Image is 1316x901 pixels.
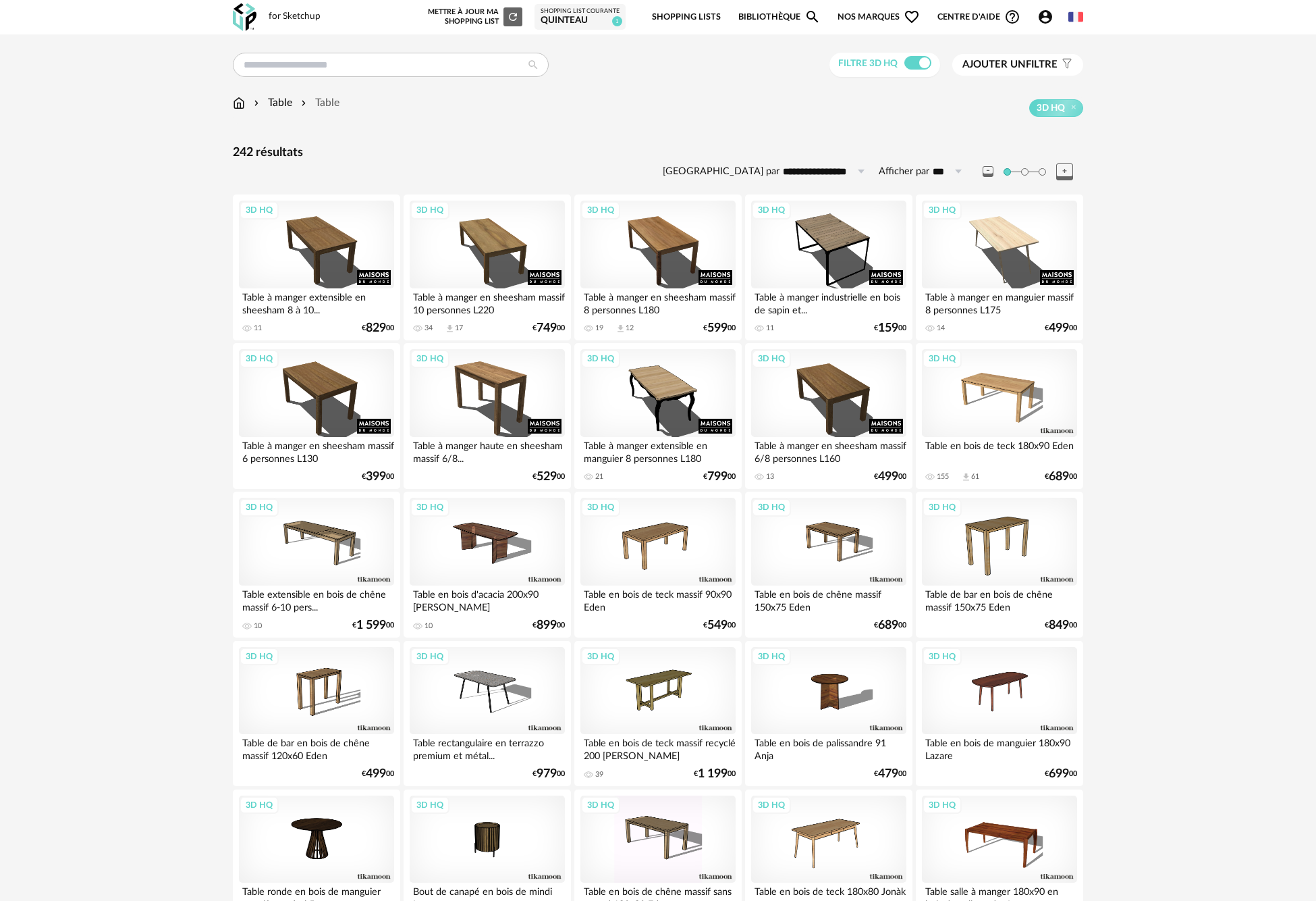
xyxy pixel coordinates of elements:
[366,769,386,779] span: 499
[698,769,728,779] span: 1 199
[766,324,774,333] div: 11
[410,201,449,219] div: 3D HQ
[581,796,620,814] div: 3D HQ
[874,324,906,333] div: € 00
[751,734,906,761] div: Table en bois de palissandre 91 Anja
[707,472,728,482] span: 799
[404,641,571,787] a: 3D HQ Table rectangulaire en terrazzo premium et métal... €97900
[1068,9,1083,24] img: fr
[878,769,898,779] span: 479
[366,472,386,482] span: 399
[254,621,262,631] div: 10
[580,437,736,464] div: Table à manger extensible en manguier 8 personnes L180
[1049,472,1069,482] span: 689
[1037,9,1053,25] span: Account Circle icon
[233,641,400,787] a: 3D HQ Table de bar en bois de chêne massif 120x60 Eden €49900
[752,201,791,219] div: 3D HQ
[879,165,929,178] label: Afficher par
[410,796,449,814] div: 3D HQ
[537,621,557,630] span: 899
[410,498,449,516] div: 3D HQ
[233,492,400,638] a: 3D HQ Table extensible en bois de chêne massif 6-10 pers... 10 €1 59900
[937,9,1020,25] span: Centre d'aideHelp Circle Outline icon
[541,7,620,27] a: Shopping List courante Quinteau 1
[874,769,906,779] div: € 00
[581,498,620,516] div: 3D HQ
[507,13,519,20] span: Refresh icon
[404,343,571,489] a: 3D HQ Table à manger haute en sheesham massif 6/8... €52900
[745,492,912,638] a: 3D HQ Table en bois de chêne massif 150x75 Eden €68900
[922,288,1077,315] div: Table à manger en manguier massif 8 personnes L175
[652,1,721,33] a: Shopping Lists
[1045,324,1077,333] div: € 00
[703,472,736,482] div: € 00
[937,324,945,333] div: 14
[595,472,603,482] div: 21
[923,648,962,665] div: 3D HQ
[580,586,736,613] div: Table en bois de teck massif 90x90 Eden
[923,201,962,219] div: 3D HQ
[838,1,920,33] span: Nos marques
[410,350,449,367] div: 3D HQ
[532,472,565,482] div: € 00
[537,324,557,333] span: 749
[240,350,279,367] div: 3D HQ
[703,621,736,630] div: € 00
[410,437,565,464] div: Table à manger haute en sheesham massif 6/8...
[694,769,736,779] div: € 00
[410,648,449,665] div: 3D HQ
[410,734,565,761] div: Table rectangulaire en terrazzo premium et métal...
[738,1,821,33] a: BibliothèqueMagnify icon
[581,648,620,665] div: 3D HQ
[745,343,912,489] a: 3D HQ Table à manger en sheesham massif 6/8 personnes L160 13 €49900
[1058,58,1073,72] span: Filter icon
[233,195,400,340] a: 3D HQ Table à manger extensible en sheesham 8 à 10... 11 €82900
[752,350,791,367] div: 3D HQ
[707,621,728,630] span: 549
[410,586,565,613] div: Table en bois d'acacia 200x90 [PERSON_NAME]
[233,3,256,31] img: OXP
[233,343,400,489] a: 3D HQ Table à manger en sheesham massif 6 personnes L130 €39900
[751,288,906,315] div: Table à manger industrielle en bois de sapin et...
[581,350,620,367] div: 3D HQ
[916,195,1083,340] a: 3D HQ Table à manger en manguier massif 8 personnes L175 14 €49900
[541,7,620,16] div: Shopping List courante
[916,641,1083,787] a: 3D HQ Table en bois de manguier 180x90 Lazare €69900
[362,769,394,779] div: € 00
[1045,472,1077,482] div: € 00
[532,621,565,630] div: € 00
[574,343,742,489] a: 3D HQ Table à manger extensible en manguier 8 personnes L180 21 €79900
[541,15,620,27] div: Quinteau
[362,472,394,482] div: € 00
[580,734,736,761] div: Table en bois de teck massif recyclé 200 [PERSON_NAME]
[1004,9,1020,25] span: Help Circle Outline icon
[239,437,394,464] div: Table à manger en sheesham massif 6 personnes L130
[878,324,898,333] span: 159
[878,621,898,630] span: 689
[922,586,1077,613] div: Table de bar en bois de chêne massif 150x75 Eden
[233,95,245,111] img: svg+xml;base64,PHN2ZyB3aWR0aD0iMTYiIGhlaWdodD0iMTciIHZpZXdCb3g9IjAgMCAxNiAxNyIgZmlsbD0ibm9uZSIgeG...
[916,492,1083,638] a: 3D HQ Table de bar en bois de chêne massif 150x75 Eden €84900
[251,95,262,111] img: svg+xml;base64,PHN2ZyB3aWR0aD0iMTYiIGhlaWdodD0iMTYiIHZpZXdCb3g9IjAgMCAxNiAxNiIgZmlsbD0ibm9uZSIgeG...
[916,343,1083,489] a: 3D HQ Table en bois de teck 180x90 Eden 155 Download icon 61 €68900
[615,324,626,334] span: Download icon
[445,324,455,334] span: Download icon
[574,641,742,787] a: 3D HQ Table en bois de teck massif recyclé 200 [PERSON_NAME] 39 €1 19900
[366,324,386,333] span: 829
[626,324,634,333] div: 12
[1045,621,1077,630] div: € 00
[1049,769,1069,779] span: 699
[574,492,742,638] a: 3D HQ Table en bois de teck massif 90x90 Eden €54900
[962,59,1026,70] span: Ajouter un
[751,586,906,613] div: Table en bois de chêne massif 150x75 Eden
[362,324,394,333] div: € 00
[532,324,565,333] div: € 00
[269,11,321,23] div: for Sketchup
[239,288,394,315] div: Table à manger extensible en sheesham 8 à 10...
[537,769,557,779] span: 979
[838,59,898,68] span: Filtre 3D HQ
[425,7,522,26] div: Mettre à jour ma Shopping List
[923,796,962,814] div: 3D HQ
[961,472,971,482] span: Download icon
[240,648,279,665] div: 3D HQ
